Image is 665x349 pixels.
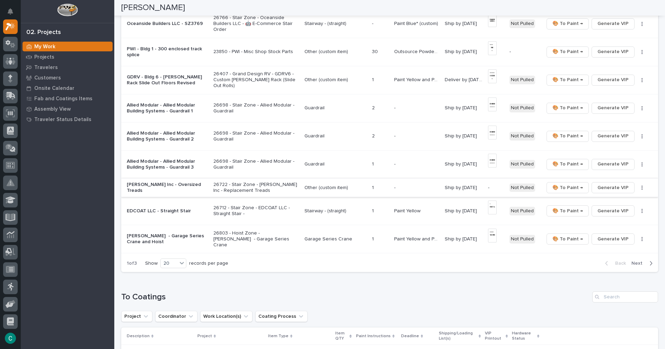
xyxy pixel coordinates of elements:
p: Oceanside Builders LLC - SZ3769 [127,21,208,27]
a: My Work [21,41,114,52]
img: Workspace Logo [57,3,78,16]
p: Stairway - (straight) [304,208,366,214]
div: Notifications [9,8,18,19]
span: 🎨 To Paint → [552,160,583,168]
p: Outsource Powder Coat [394,48,441,55]
tr: GDRV - Bldg 6 - [PERSON_NAME] Rack Slide Out Floors Revised26407 - Grand Design RV - GDRV6 - Cust... [121,66,658,94]
p: Other (custom item) [304,49,366,55]
p: - [394,132,397,139]
span: 🎨 To Paint → [552,76,583,84]
p: Paint Yellow and Paint Gray [394,235,441,242]
p: Paint Yellow and Paint Gray [394,76,441,83]
span: Generate VIP [597,207,629,215]
p: - [372,19,375,27]
span: Generate VIP [597,184,629,192]
p: 26722 - Stair Zone - [PERSON_NAME] Inc - Replacement Treads [213,182,299,194]
p: 1 of 3 [121,255,142,272]
tr: Allied Modular - Allied Modular Building Systems - Guardrail 226698 - Stair Zone - Allied Modular... [121,122,658,150]
a: Onsite Calendar [21,83,114,93]
button: 🎨 To Paint → [547,18,589,29]
div: Not Pulled [509,19,535,28]
span: Generate VIP [597,160,629,168]
span: 🎨 To Paint → [552,104,583,112]
p: - [488,185,504,191]
button: 🎨 To Paint → [547,233,589,245]
p: Ship by [DATE] [445,19,478,27]
p: Ship by [DATE] [445,160,478,167]
p: [PERSON_NAME] - Garage Series Crane and Hoist [127,233,208,245]
p: VIP Printout [485,330,504,342]
span: Next [631,260,647,266]
p: Other (custom item) [304,185,366,191]
span: 🎨 To Paint → [552,48,583,56]
p: Ship by [DATE] [445,207,478,214]
p: 1 [372,207,375,214]
div: 02. Projects [26,29,61,36]
a: Traveler Status Details [21,114,114,125]
button: 🎨 To Paint → [547,75,589,86]
span: 🎨 To Paint → [552,132,583,140]
span: Generate VIP [597,104,629,112]
p: Onsite Calendar [34,85,74,92]
h2: [PERSON_NAME] [121,3,185,13]
button: Generate VIP [592,182,635,193]
p: Customers [34,75,61,81]
span: Generate VIP [597,76,629,84]
p: Ship by [DATE] [445,104,478,111]
p: Allied Modular - Allied Modular Building Systems - Guardrail 2 [127,130,208,142]
tr: Oceanside Builders LLC - SZ376926766 - Stair Zone - Oceanside Builders LLC - 🤖 E-Commerce Stair O... [121,10,658,38]
p: 1 [372,76,375,83]
span: Generate VIP [597,235,629,243]
span: 🎨 To Paint → [552,235,583,243]
p: Garage Series Crane [304,236,366,242]
button: Generate VIP [592,103,635,114]
a: Assembly View [21,104,114,114]
button: Coordinator [155,311,197,322]
p: 26766 - Stair Zone - Oceanside Builders LLC - 🤖 E-Commerce Stair Order [213,15,299,32]
p: Ship by [DATE] [445,132,478,139]
p: Shipping/Loading List(s) [439,330,477,342]
p: GDRV - Bldg 6 - [PERSON_NAME] Rack Slide Out Floors Revised [127,74,208,86]
button: 🎨 To Paint → [547,131,589,142]
span: Generate VIP [597,48,629,56]
button: 🎨 To Paint → [547,205,589,216]
tr: Allied Modular - Allied Modular Building Systems - Guardrail 126698 - Stair Zone - Allied Modular... [121,94,658,122]
p: Traveler Status Details [34,117,91,123]
p: Hardware Status [512,330,535,342]
p: Ship by [DATE] [445,184,478,191]
p: Deliver by [DATE] [445,76,484,83]
p: 1 [372,184,375,191]
p: 26698 - Stair Zone - Allied Modular - Guardrail [213,159,299,170]
button: 🎨 To Paint → [547,159,589,170]
p: Deadline [401,332,419,340]
div: Not Pulled [509,184,535,192]
p: - [394,160,397,167]
h1: To Coatings [121,292,589,302]
div: Not Pulled [509,160,535,169]
input: Search [592,291,658,303]
div: Not Pulled [509,207,535,215]
button: Generate VIP [592,46,635,58]
div: Not Pulled [509,104,535,112]
p: Item Type [268,332,289,340]
span: Generate VIP [597,19,629,28]
span: 🎨 To Paint → [552,184,583,192]
p: Assembly View [34,106,71,112]
p: Item QTY [335,330,348,342]
tr: Allied Modular - Allied Modular Building Systems - Guardrail 326698 - Stair Zone - Allied Modular... [121,150,658,178]
p: 26698 - Stair Zone - Allied Modular - Guardrail [213,130,299,142]
p: 2 [372,132,376,139]
p: Allied Modular - Allied Modular Building Systems - Guardrail 3 [127,159,208,170]
button: Generate VIP [592,205,635,216]
button: users-avatar [3,331,18,346]
span: 🎨 To Paint → [552,19,583,28]
button: Generate VIP [592,233,635,245]
button: Generate VIP [592,131,635,142]
p: Stairway - (straight) [304,21,366,27]
p: Travelers [34,65,58,71]
p: 26803 - Hoist Zone - [PERSON_NAME] - Garage Series Crane [213,230,299,248]
p: PWI - Bldg 1 - 300 enclosed track splice [127,46,208,58]
p: Fab and Coatings Items [34,96,92,102]
p: Paint Blue* (custom) [394,19,440,27]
